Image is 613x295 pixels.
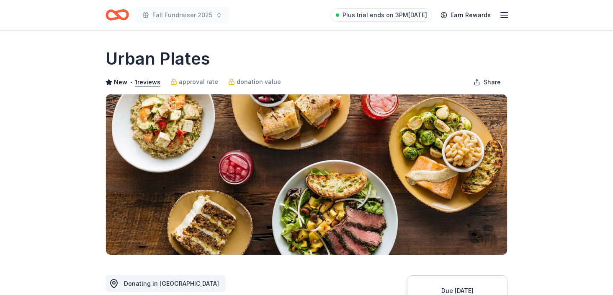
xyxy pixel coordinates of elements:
a: approval rate [170,77,218,87]
span: donation value [237,77,281,87]
span: Donating in [GEOGRAPHIC_DATA] [124,280,219,287]
span: Plus trial ends on 3PM[DATE] [343,10,427,20]
span: Share [484,77,501,87]
a: Earn Rewards [435,8,496,23]
a: Plus trial ends on 3PM[DATE] [331,8,432,22]
button: Share [467,74,507,91]
span: • [130,79,133,86]
img: Image for Urban Plates [106,94,507,255]
span: New [114,77,127,87]
h1: Urban Plates [106,47,210,70]
a: Home [106,5,129,25]
button: 1reviews [135,77,160,87]
button: Fall Fundraiser 2025 [136,7,229,23]
span: Fall Fundraiser 2025 [152,10,212,20]
span: approval rate [179,77,218,87]
a: donation value [228,77,281,87]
